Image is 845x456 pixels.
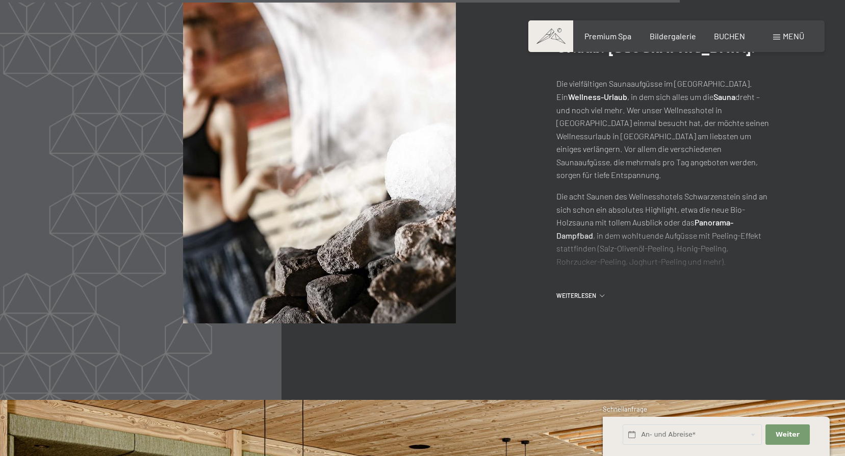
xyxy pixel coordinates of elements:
[568,92,627,102] strong: Wellness-Urlaub
[776,430,800,439] span: Weiter
[765,424,809,445] button: Weiter
[650,31,696,41] a: Bildergalerie
[584,31,631,41] a: Premium Spa
[556,291,600,300] span: Weiterlesen
[556,190,771,268] p: Die acht Saunen des Wellnesshotels Schwarzenstein sind an sich schon ein absolutes Highlight, etw...
[713,92,735,102] strong: Sauna
[714,31,745,41] a: BUCHEN
[556,77,771,182] p: Die vielfältigen Saunaaufgüsse im [GEOGRAPHIC_DATA]. Ein , in dem sich alles um die dreht – und n...
[603,405,647,413] span: Schnellanfrage
[783,31,804,41] span: Menü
